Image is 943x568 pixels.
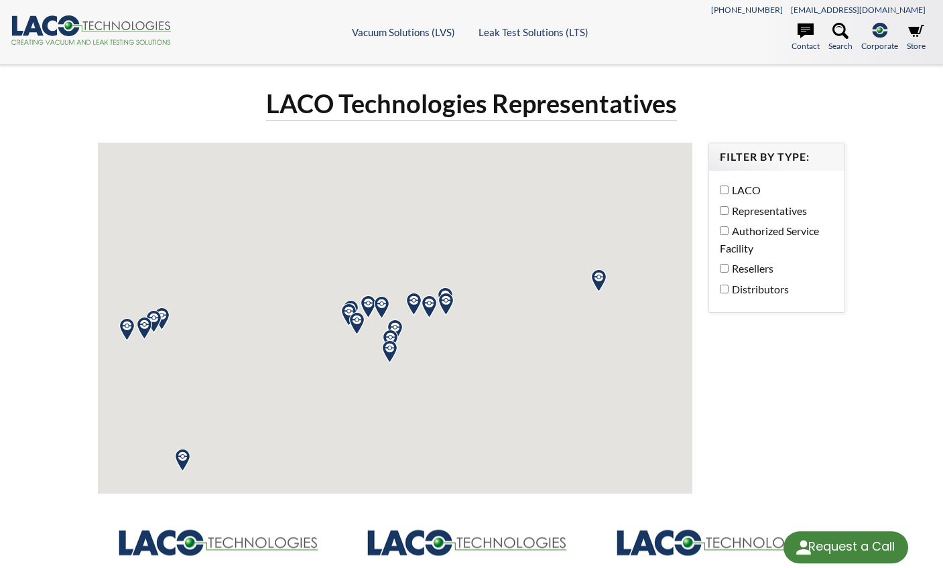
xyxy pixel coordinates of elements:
input: Resellers [720,264,729,273]
label: LACO [720,182,827,199]
label: Representatives [720,202,827,220]
input: Distributors [720,285,729,293]
input: LACO [720,186,729,194]
img: Logo_LACO-TECH_hi-res.jpg [118,528,319,557]
a: [PHONE_NUMBER] [711,5,783,15]
a: [EMAIL_ADDRESS][DOMAIN_NAME] [791,5,926,15]
a: Leak Test Solutions (LTS) [479,26,588,38]
input: Representatives [720,206,729,215]
div: Request a Call [808,531,895,562]
a: Vacuum Solutions (LVS) [352,26,455,38]
label: Resellers [720,260,827,277]
div: Request a Call [783,531,908,563]
h4: Filter by Type: [720,150,834,164]
label: Distributors [720,281,827,298]
span: Corporate [861,40,898,52]
a: Search [828,23,853,52]
a: Store [907,23,926,52]
label: Authorized Service Facility [720,222,827,257]
img: Logo_LACO-TECH_hi-res.jpg [367,528,568,557]
img: Logo_LACO-TECH_hi-res.jpg [616,528,817,557]
h1: LACO Technologies Representatives [266,87,677,121]
img: round button [793,537,814,558]
a: Contact [792,23,820,52]
input: Authorized Service Facility [720,226,729,235]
